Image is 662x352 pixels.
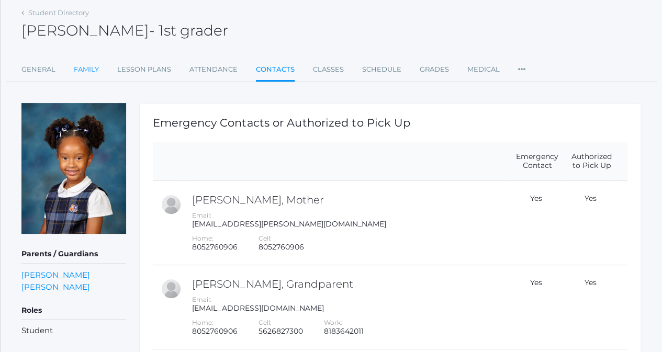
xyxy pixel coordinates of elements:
[153,117,627,129] h1: Emergency Contacts or Authorized to Pick Up
[21,325,126,337] li: Student
[324,319,342,326] label: Work:
[192,194,503,206] h2: [PERSON_NAME], Mother
[21,302,126,320] h5: Roles
[189,59,238,80] a: Attendance
[561,265,614,349] td: Yes
[21,282,90,292] a: [PERSON_NAME]
[192,319,214,326] label: Home:
[21,270,90,280] a: [PERSON_NAME]
[149,21,228,39] span: - 1st grader
[192,327,238,336] div: 8052760906
[324,327,364,336] div: 8183642011
[506,180,561,265] td: Yes
[259,243,304,252] div: 8052760906
[21,22,228,39] h2: [PERSON_NAME]
[259,234,272,242] label: Cell:
[259,327,303,336] div: 5626827300
[420,59,449,80] a: Grades
[506,265,561,349] td: Yes
[192,220,503,229] div: [EMAIL_ADDRESS][PERSON_NAME][DOMAIN_NAME]
[74,59,99,80] a: Family
[21,103,126,234] img: Crue Harris
[21,245,126,263] h5: Parents / Guardians
[192,296,211,303] label: Email:
[192,234,214,242] label: Home:
[117,59,171,80] a: Lesson Plans
[192,243,238,252] div: 8052760906
[192,211,211,219] label: Email:
[28,8,89,17] a: Student Directory
[362,59,401,80] a: Schedule
[161,194,182,215] div: Jazmine Benning
[192,278,503,290] h2: [PERSON_NAME], Grandparent
[467,59,500,80] a: Medical
[313,59,344,80] a: Classes
[192,304,503,313] div: [EMAIL_ADDRESS][DOMAIN_NAME]
[506,142,561,181] th: Emergency Contact
[256,59,295,82] a: Contacts
[259,319,272,326] label: Cell:
[561,180,614,265] td: Yes
[161,278,182,299] div: Claudius Harris
[21,59,55,80] a: General
[561,142,614,181] th: Authorized to Pick Up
